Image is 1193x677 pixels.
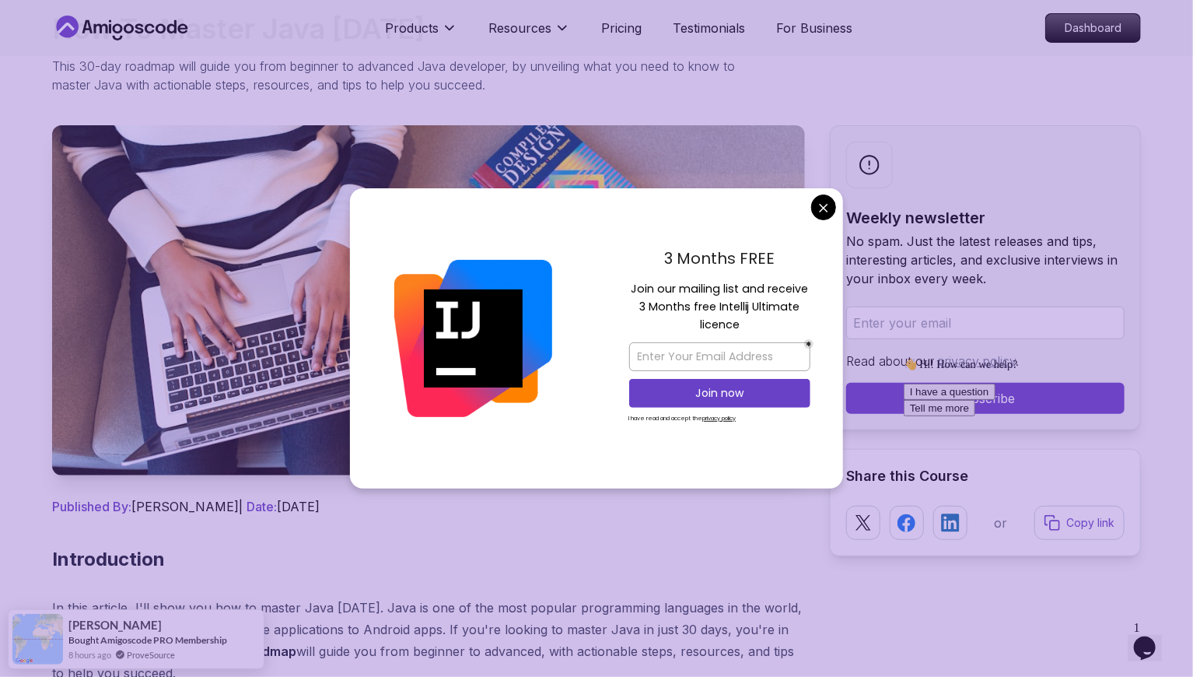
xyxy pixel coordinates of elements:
p: Resources [488,19,551,37]
p: Dashboard [1046,14,1140,42]
span: Date: [247,499,277,514]
a: Testimonials [673,19,745,37]
p: No spam. Just the latest releases and tips, interesting articles, and exclusive interviews in you... [846,232,1125,288]
h2: Introduction [52,547,805,572]
button: Products [385,19,457,50]
button: I have a question [6,32,98,48]
p: [PERSON_NAME] | [DATE] [52,497,805,516]
iframe: chat widget [897,352,1177,607]
a: Amigoscode PRO Membership [100,634,227,646]
p: Read about our . [846,352,1125,370]
img: provesource social proof notification image [12,614,63,665]
h2: Weekly newsletter [846,207,1125,229]
img: How To Master Java in 30 Days thumbnail [52,125,805,475]
span: 8 hours ago [68,648,111,661]
h2: Share this Course [846,465,1125,487]
span: [PERSON_NAME] [68,619,162,632]
span: 👋 Hi! How can we help? [6,7,120,19]
a: ProveSource [127,648,175,661]
a: Dashboard [1045,13,1141,43]
a: For Business [776,19,852,37]
button: Resources [488,19,570,50]
input: Enter your email [846,307,1125,339]
div: 👋 Hi! How can we help?I have a questionTell me more [6,6,286,65]
p: This 30-day roadmap will guide you from beginner to advanced Java developer, by unveiling what yo... [52,57,749,94]
button: Subscribe [846,383,1125,414]
p: Products [385,19,439,37]
span: Bought [68,634,99,646]
button: Tell me more [6,48,78,65]
a: Pricing [601,19,642,37]
iframe: chat widget [1128,615,1177,661]
span: Published By: [52,499,131,514]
